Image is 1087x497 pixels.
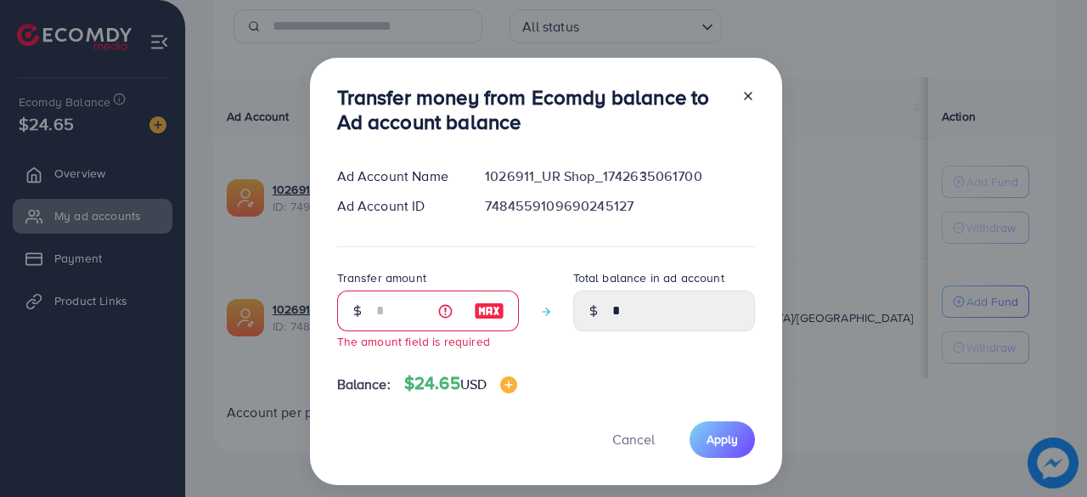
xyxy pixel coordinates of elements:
button: Cancel [591,421,676,458]
span: Apply [707,431,738,448]
span: USD [460,375,487,393]
button: Apply [690,421,755,458]
label: Transfer amount [337,269,426,286]
div: 1026911_UR Shop_1742635061700 [471,167,768,186]
h3: Transfer money from Ecomdy balance to Ad account balance [337,85,728,134]
span: Balance: [337,375,391,394]
label: Total balance in ad account [573,269,724,286]
div: Ad Account Name [324,167,472,186]
img: image [500,376,517,393]
h4: $24.65 [404,373,517,394]
span: Cancel [612,430,655,449]
div: Ad Account ID [324,196,472,216]
img: image [474,301,504,321]
div: 7484559109690245127 [471,196,768,216]
small: The amount field is required [337,333,490,349]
